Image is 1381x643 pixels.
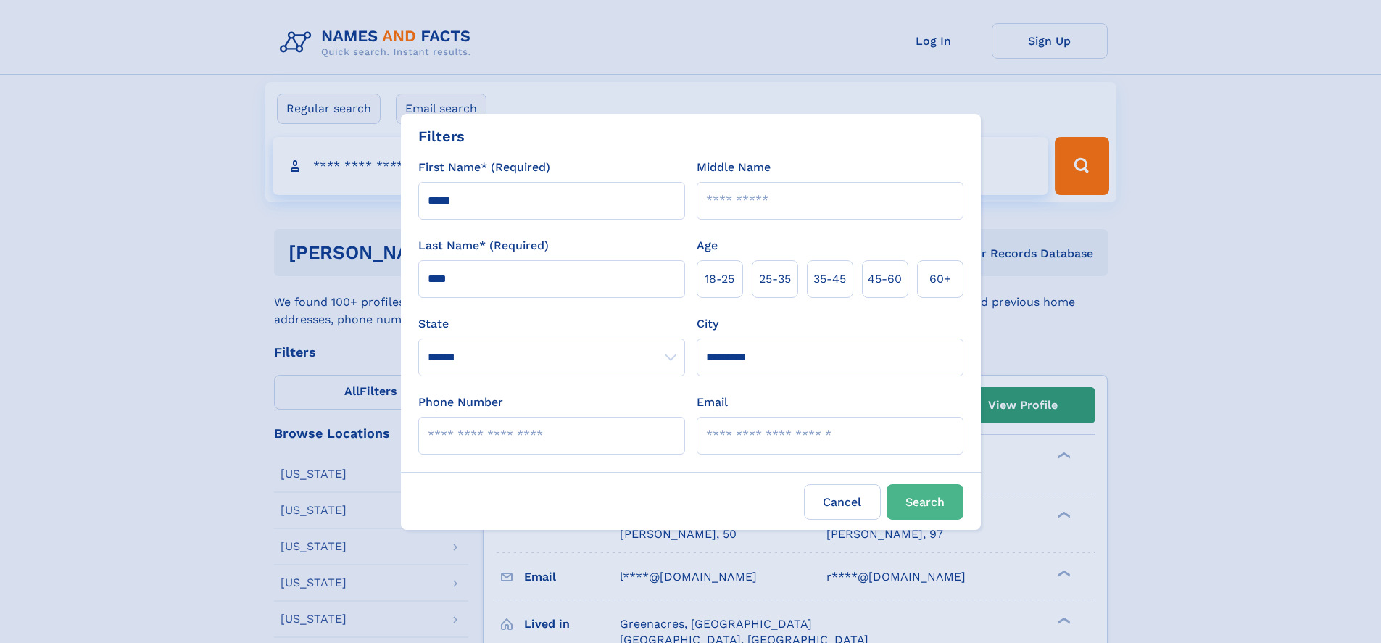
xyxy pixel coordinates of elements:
span: 45‑60 [868,270,902,288]
span: 60+ [929,270,951,288]
span: 18‑25 [705,270,734,288]
label: Phone Number [418,394,503,411]
span: 35‑45 [813,270,846,288]
label: City [697,315,718,333]
label: Age [697,237,718,254]
label: First Name* (Required) [418,159,550,176]
div: Filters [418,125,465,147]
button: Search [887,484,963,520]
label: Email [697,394,728,411]
label: State [418,315,685,333]
label: Last Name* (Required) [418,237,549,254]
label: Cancel [804,484,881,520]
span: 25‑35 [759,270,791,288]
label: Middle Name [697,159,771,176]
